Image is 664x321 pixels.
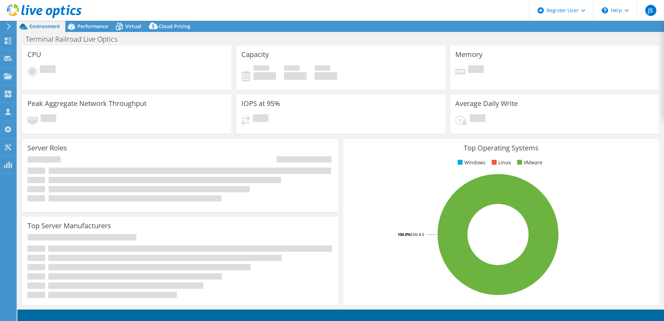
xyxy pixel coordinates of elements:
h3: Average Daily Write [455,100,518,107]
li: VMware [515,159,542,166]
li: Linux [490,159,511,166]
span: Cloud Pricing [159,23,190,30]
span: Free [284,65,300,72]
h3: Capacity [241,51,269,58]
span: Virtual [125,23,141,30]
h3: Server Roles [27,144,67,152]
h4: 0 GiB [315,72,337,80]
tspan: 100.0% [398,232,410,237]
span: Performance [77,23,108,30]
span: Used [254,65,269,72]
h1: Terminal Railroad Live Optics [23,35,128,43]
li: Windows [456,159,485,166]
tspan: ESXi 8.0 [410,232,424,237]
span: Pending [41,114,56,124]
span: Pending [40,65,56,75]
span: Pending [470,114,485,124]
h3: Memory [455,51,482,58]
svg: \n [602,7,608,14]
span: Environment [30,23,60,30]
h4: 0 GiB [254,72,276,80]
h3: CPU [27,51,41,58]
span: Pending [468,65,484,75]
h4: 0 GiB [284,72,307,80]
h3: Peak Aggregate Network Throughput [27,100,147,107]
h3: Top Operating Systems [348,144,654,152]
span: Total [315,65,330,72]
span: JS [645,5,656,16]
h3: IOPS at 95% [241,100,280,107]
h3: Top Server Manufacturers [27,222,111,230]
span: Pending [253,114,268,124]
